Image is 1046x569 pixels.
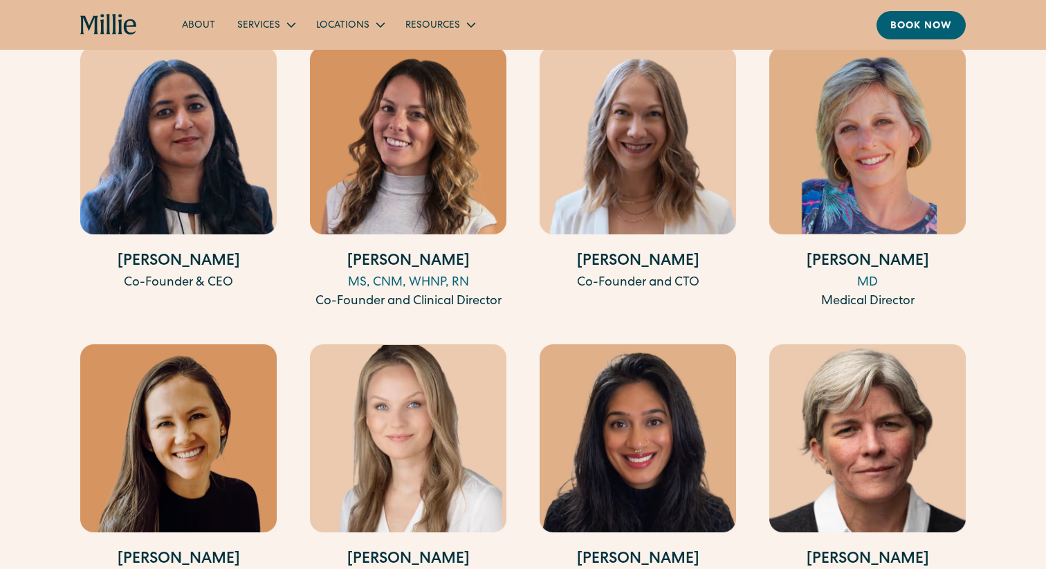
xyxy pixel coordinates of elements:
div: Medical Director [769,292,966,311]
a: home [80,14,138,36]
div: Resources [405,19,460,33]
div: Book now [890,19,952,34]
h4: [PERSON_NAME] [310,251,506,274]
div: Services [237,19,280,33]
div: Locations [305,13,394,36]
div: Co-Founder & CEO [80,274,277,292]
h4: [PERSON_NAME] [80,251,277,274]
div: Co-Founder and CTO [540,274,736,292]
div: MD [769,274,966,292]
h4: [PERSON_NAME] [540,251,736,274]
a: About [171,13,226,36]
h4: [PERSON_NAME] [769,251,966,274]
a: Book now [877,11,966,39]
div: Locations [316,19,369,33]
div: MS, CNM, WHNP, RN [310,274,506,292]
div: Resources [394,13,485,36]
div: Co-Founder and Clinical Director [310,292,506,311]
div: Services [226,13,305,36]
